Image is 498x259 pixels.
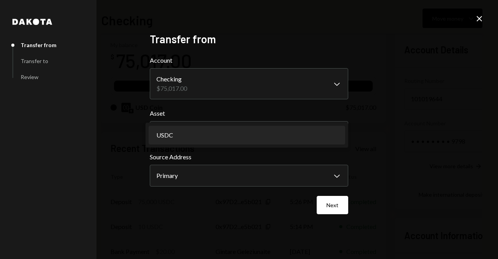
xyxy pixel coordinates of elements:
[21,42,56,48] div: Transfer from
[156,130,173,140] span: USDC
[150,68,348,99] button: Account
[21,74,39,80] div: Review
[150,121,348,143] button: Asset
[21,58,48,64] div: Transfer to
[150,56,348,65] label: Account
[150,109,348,118] label: Asset
[150,165,348,187] button: Source Address
[317,196,348,214] button: Next
[150,32,348,47] h2: Transfer from
[150,152,348,162] label: Source Address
